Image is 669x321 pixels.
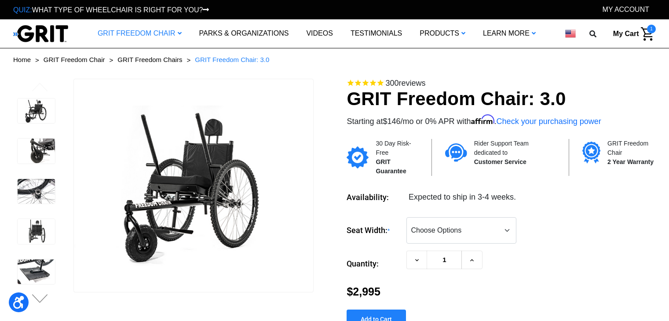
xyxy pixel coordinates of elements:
[346,217,402,244] label: Seat Width:
[445,143,467,161] img: Customer service
[117,55,182,65] a: GRIT Freedom Chairs
[18,179,55,203] img: GRIT Freedom Chair: 3.0
[13,56,31,64] span: Home
[43,56,105,64] span: GRIT Freedom Chair
[193,19,298,48] a: Parks & Organizations
[346,88,656,110] h1: GRIT Freedom Chair: 3.0
[13,6,195,14] a: QUIZ:WHAT TYPE OF WHEELCHAIR IS RIGHT FOR YOU?
[375,139,418,157] p: 30 Day Risk-Free
[31,294,49,305] button: Go to slide 2 of 3
[346,79,656,88] span: Rated 4.6 out of 5 stars 300 reviews
[385,78,428,88] span: 300 reviews
[346,191,402,203] dt: Availability:
[346,115,656,128] p: Starting at /mo or 0% APR with .
[647,25,656,33] span: 1
[298,19,341,48] a: Videos
[471,19,539,48] a: Learn More
[194,56,269,64] span: GRIT Freedom Chair: 3.0
[593,25,607,43] input: Search
[346,285,384,298] span: $2,995
[408,191,520,203] dd: Expected to ship in 3-4 weeks.
[13,55,31,65] a: Home
[549,264,665,306] iframe: Tidio Chat
[117,56,182,64] span: GRIT Freedom Chairs
[385,117,403,126] span: $146
[604,5,649,14] a: Account
[474,139,556,157] p: Rider Support Team dedicated to
[18,219,55,244] img: GRIT Freedom Chair: 3.0
[341,19,409,48] a: Testimonials
[501,117,611,126] a: Check your purchasing power - Learn more about Affirm Financing (opens in modal)
[43,55,105,65] a: GRIT Freedom Chair
[13,55,656,65] nav: Breadcrumb
[607,25,656,43] a: Cart with 1 items
[609,139,659,157] p: GRIT Freedom Chair
[346,251,402,277] label: Quantity:
[583,142,601,164] img: Grit freedom
[13,25,68,43] img: GRIT All-Terrain Wheelchair and Mobility Equipment
[31,83,49,93] button: Go to slide 3 of 3
[399,78,428,88] span: reviews
[641,27,654,41] img: Cart
[474,158,528,166] strong: Customer Service
[565,28,576,39] img: us.png
[613,29,640,38] span: My Cart
[409,19,471,48] a: Products
[346,146,368,168] img: GRIT Guarantee
[74,106,313,265] img: GRIT Freedom Chair: 3.0
[18,98,55,123] img: GRIT Freedom Chair: 3.0
[18,259,55,284] img: GRIT Freedom Chair: 3.0
[609,158,657,166] strong: 2 Year Warranty
[194,55,269,65] a: GRIT Freedom Chair: 3.0
[94,19,193,48] a: GRIT Freedom Chair
[375,158,407,175] strong: GRIT Guarantee
[18,139,55,163] img: GRIT Freedom Chair: 3.0
[13,6,31,14] span: QUIZ:
[475,115,499,124] span: Affirm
